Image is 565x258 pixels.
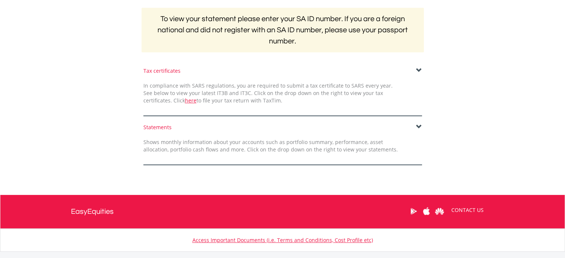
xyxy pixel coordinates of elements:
[71,195,114,228] a: EasyEquities
[446,200,489,221] a: CONTACT US
[143,124,422,131] div: Statements
[420,200,433,223] a: Apple
[142,8,424,52] h2: To view your statement please enter your SA ID number. If you are a foreign national and did not ...
[433,200,446,223] a: Huawei
[407,200,420,223] a: Google Play
[143,82,393,104] span: In compliance with SARS regulations, you are required to submit a tax certificate to SARS every y...
[173,97,282,104] span: Click to file your tax return with TaxTim.
[192,236,373,244] a: Access Important Documents (i.e. Terms and Conditions, Cost Profile etc)
[143,67,422,75] div: Tax certificates
[185,97,197,104] a: here
[138,138,403,153] div: Shows monthly information about your accounts such as portfolio summary, performance, asset alloc...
